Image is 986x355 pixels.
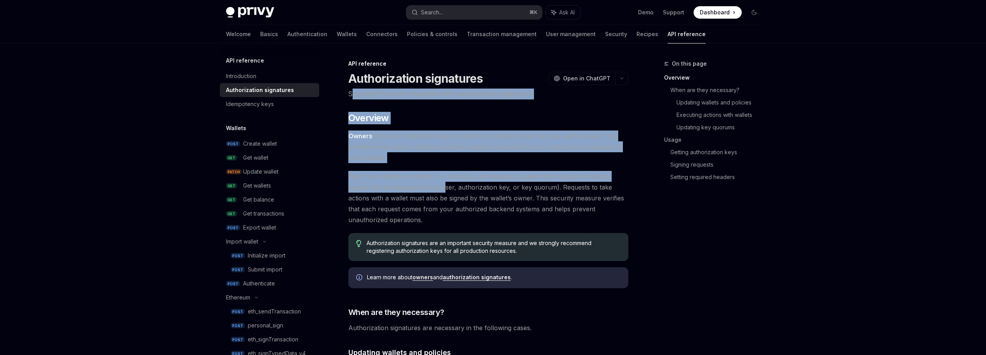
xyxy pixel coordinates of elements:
[443,274,511,281] a: authorization signatures
[676,109,767,121] a: Executing actions with wallets
[670,84,767,96] a: When are they necessary?
[226,141,240,147] span: POST
[672,59,707,68] span: On this page
[220,179,319,193] a: GETGet wallets
[348,132,372,140] a: Owners
[220,207,319,221] a: GETGet transactions
[226,99,274,109] div: Idempotency keys
[226,71,256,81] div: Introduction
[248,321,283,330] div: personal_sign
[546,25,596,44] a: User management
[220,263,319,277] a: POSTSubmit import
[676,96,767,109] a: Updating wallets and policies
[467,25,537,44] a: Transaction management
[220,249,319,263] a: POSTInitialize import
[546,5,580,19] button: Ask AI
[231,323,245,329] span: POST
[220,165,319,179] a: PATCHUpdate wallet
[348,131,628,163] span: provide an additional layer of security for actions taken by your app’s wallets. This primitive h...
[231,267,245,273] span: POST
[663,9,684,16] a: Support
[226,85,294,95] div: Authorization signatures
[348,112,389,124] span: Overview
[220,193,319,207] a: GETGet balance
[248,265,282,274] div: Submit import
[226,56,264,65] h5: API reference
[670,146,767,158] a: Getting authorization keys
[348,322,628,333] span: Authorization signatures are necessary in the following cases.
[636,25,658,44] a: Recipes
[226,237,258,246] div: Import wallet
[412,274,433,281] a: owners
[243,223,276,232] div: Export wallet
[348,307,444,318] span: When are they necessary?
[220,332,319,346] a: POSTeth_signTransaction
[226,25,251,44] a: Welcome
[243,279,275,288] div: Authenticate
[226,225,240,231] span: POST
[226,155,237,161] span: GET
[248,251,285,260] div: Initialize import
[668,25,706,44] a: API reference
[226,197,237,203] span: GET
[226,293,250,302] div: Ethereum
[348,71,483,85] h1: Authorization signatures
[287,25,327,44] a: Authentication
[243,209,284,218] div: Get transactions
[220,137,319,151] a: POSTCreate wallet
[748,6,760,19] button: Toggle dark mode
[243,167,278,176] div: Update wallet
[700,9,730,16] span: Dashboard
[243,139,277,148] div: Create wallet
[664,71,767,84] a: Overview
[226,183,237,189] span: GET
[226,7,274,18] img: dark logo
[406,5,542,19] button: Search...⌘K
[638,9,654,16] a: Demo
[337,25,357,44] a: Wallets
[220,83,319,97] a: Authorization signatures
[529,9,537,16] span: ⌘ K
[676,121,767,134] a: Updating key quorums
[348,171,628,225] span: When you specify an owner of a resource, all requests to update that resource must be signed with...
[220,318,319,332] a: POSTpersonal_sign
[243,181,271,190] div: Get wallets
[694,6,742,19] a: Dashboard
[348,60,628,68] div: API reference
[559,9,575,16] span: Ask AI
[605,25,627,44] a: Security
[670,158,767,171] a: Signing requests
[356,240,362,247] svg: Tip
[220,69,319,83] a: Introduction
[563,75,610,82] span: Open in ChatGPT
[421,8,443,17] div: Search...
[243,153,268,162] div: Get wallet
[670,171,767,183] a: Setting required headers
[248,307,301,316] div: eth_sendTransaction
[348,89,628,99] p: Securing Privy API requests with authorization signatures
[226,169,242,175] span: PATCH
[220,221,319,235] a: POSTExport wallet
[367,239,620,255] span: Authorization signatures are an important security measure and we strongly recommend registering ...
[226,281,240,287] span: POST
[231,337,245,343] span: POST
[407,25,457,44] a: Policies & controls
[231,309,245,315] span: POST
[220,151,319,165] a: GETGet wallet
[260,25,278,44] a: Basics
[367,273,621,281] span: Learn more about and .
[220,305,319,318] a: POSTeth_sendTransaction
[248,335,298,344] div: eth_signTransaction
[243,195,274,204] div: Get balance
[356,274,364,282] svg: Info
[231,253,245,259] span: POST
[664,134,767,146] a: Usage
[226,211,237,217] span: GET
[226,124,246,133] h5: Wallets
[220,277,319,291] a: POSTAuthenticate
[366,25,398,44] a: Connectors
[549,72,615,85] button: Open in ChatGPT
[220,97,319,111] a: Idempotency keys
